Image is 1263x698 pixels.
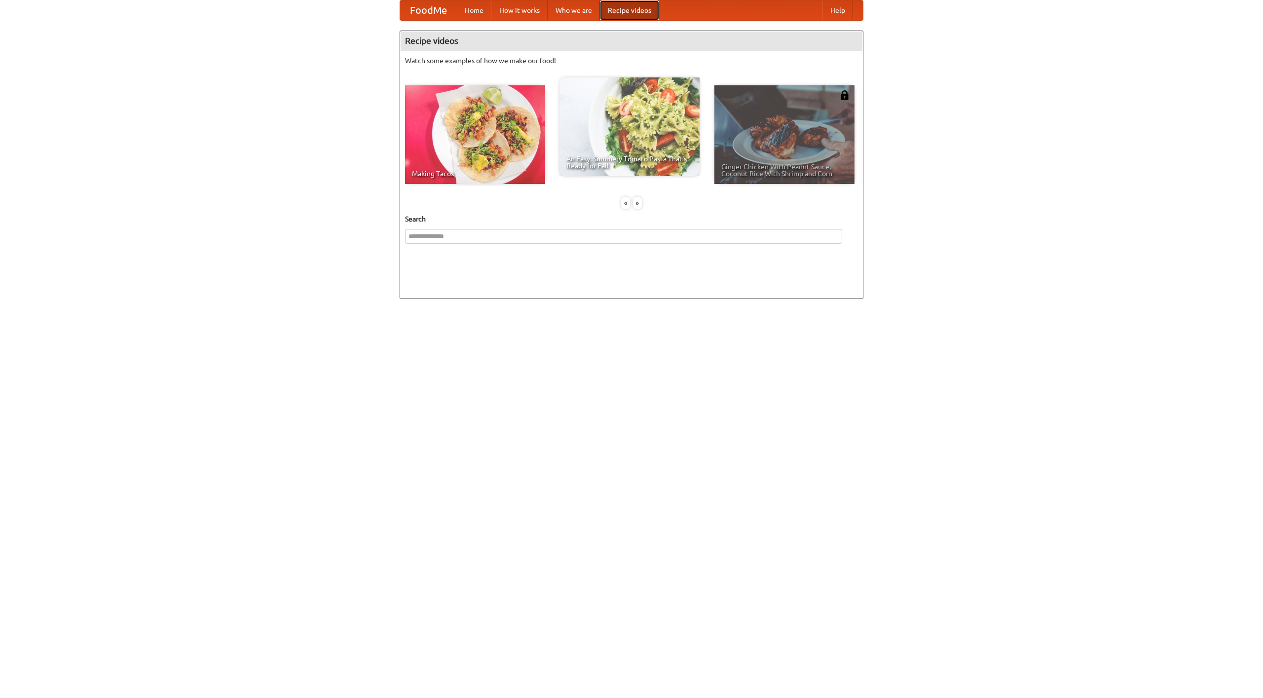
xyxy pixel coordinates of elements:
a: FoodMe [400,0,457,20]
div: « [621,197,630,209]
a: An Easy, Summery Tomato Pasta That's Ready for Fall [559,77,700,176]
span: Making Tacos [412,170,538,177]
h4: Recipe videos [400,31,863,51]
div: » [633,197,642,209]
img: 483408.png [840,90,850,100]
a: Help [822,0,853,20]
h5: Search [405,214,858,224]
a: Home [457,0,491,20]
a: How it works [491,0,548,20]
a: Making Tacos [405,85,545,184]
span: An Easy, Summery Tomato Pasta That's Ready for Fall [566,155,693,169]
p: Watch some examples of how we make our food! [405,56,858,66]
a: Who we are [548,0,600,20]
a: Recipe videos [600,0,659,20]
